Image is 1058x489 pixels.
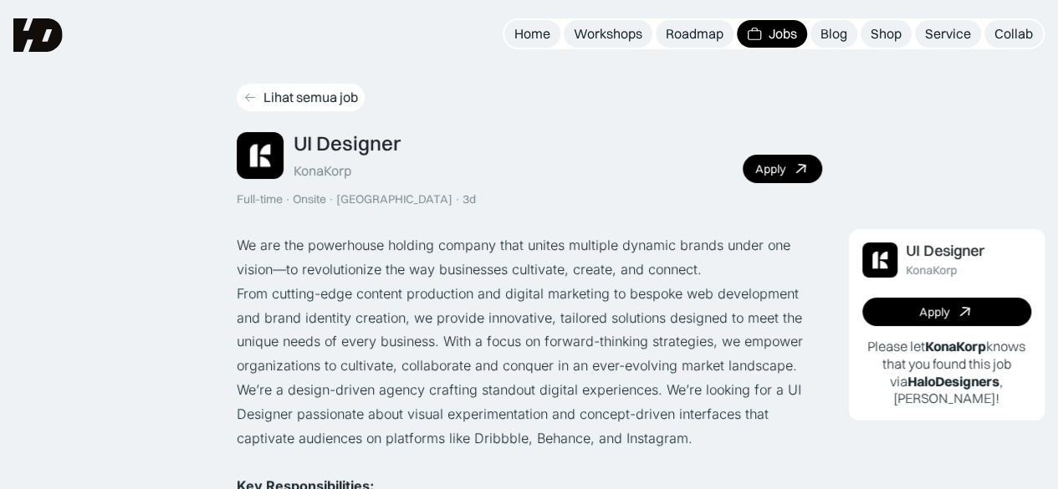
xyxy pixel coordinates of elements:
div: Lihat semua job [263,89,358,106]
div: KonaKorp [906,263,957,278]
a: Lihat semua job [237,84,365,111]
div: Apply [755,162,785,176]
p: Please let knows that you found this job via , [PERSON_NAME]! [862,338,1032,407]
div: KonaKorp [294,162,351,180]
a: Workshops [564,20,652,48]
div: [GEOGRAPHIC_DATA] [336,192,452,206]
p: We’re a design-driven agency crafting standout digital experiences. We’re looking for a UI Design... [237,378,822,450]
img: Job Image [237,132,284,179]
a: Home [504,20,560,48]
b: KonaKorp [925,338,986,354]
div: Roadmap [666,25,723,43]
div: Full-time [237,192,283,206]
div: Onsite [293,192,326,206]
img: Job Image [862,242,897,278]
div: · [454,192,461,206]
b: HaloDesigners [907,373,999,390]
div: Collab [994,25,1033,43]
a: Apply [862,298,1032,326]
a: Blog [810,20,857,48]
a: Shop [861,20,912,48]
div: Apply [919,305,949,319]
a: Roadmap [656,20,733,48]
div: UI Designer [294,131,401,155]
div: Home [514,25,550,43]
div: · [284,192,291,206]
div: UI Designer [906,242,984,260]
p: ‍ [237,450,822,474]
div: Service [925,25,971,43]
div: Jobs [769,25,797,43]
div: 3d [463,192,476,206]
a: Service [915,20,981,48]
p: We are the powerhouse holding company that unites multiple dynamic brands under one vision—to rev... [237,233,822,282]
a: Apply [743,155,822,183]
div: Workshops [574,25,642,43]
div: Blog [820,25,847,43]
p: From cutting-edge content production and digital marketing to bespoke web development and brand i... [237,282,822,378]
div: Shop [871,25,902,43]
a: Collab [984,20,1043,48]
div: · [328,192,335,206]
a: Jobs [737,20,807,48]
